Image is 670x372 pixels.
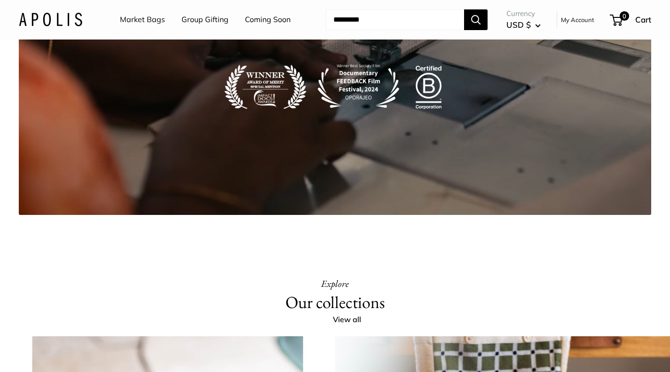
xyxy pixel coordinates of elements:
a: View all [333,313,371,327]
a: Coming Soon [245,13,291,27]
h2: Our collections [285,292,385,313]
a: Group Gifting [181,13,229,27]
img: Apolis [19,13,82,26]
span: Currency [506,7,541,20]
span: Cart [635,15,651,24]
a: 0 Cart [611,12,651,27]
span: 0 [620,11,629,21]
input: Search... [326,9,464,30]
a: My Account [561,14,594,25]
a: Market Bags [120,13,165,27]
button: USD $ [506,17,541,32]
h3: Explore [321,275,349,292]
button: Search [464,9,488,30]
span: USD $ [506,20,531,30]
